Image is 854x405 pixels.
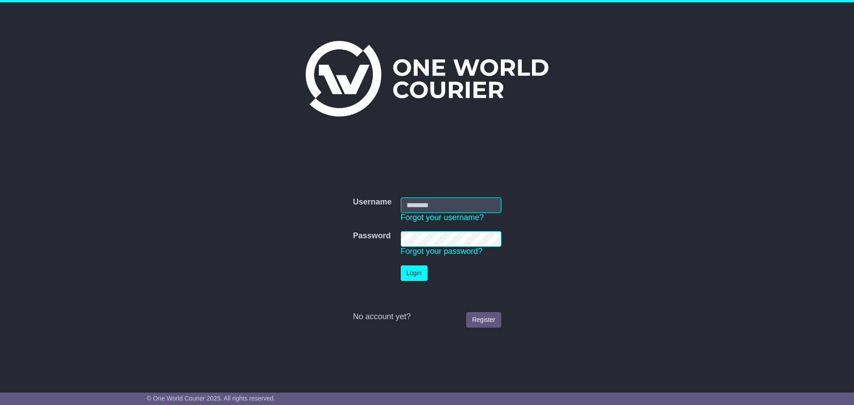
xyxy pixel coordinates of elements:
span: © One World Courier 2025. All rights reserved. [147,395,275,402]
div: No account yet? [353,312,501,322]
a: Forgot your password? [401,247,483,256]
label: Username [353,197,391,207]
label: Password [353,231,391,241]
a: Forgot your username? [401,213,484,222]
a: Register [466,312,501,328]
img: One World [306,41,548,116]
button: Login [401,265,427,281]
